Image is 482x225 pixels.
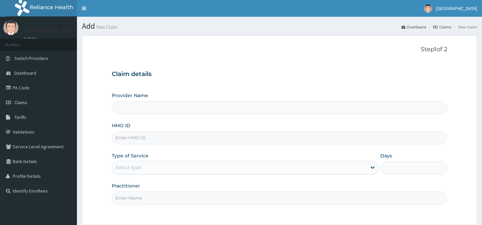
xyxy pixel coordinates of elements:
[14,99,27,105] span: Claims
[112,92,148,99] label: Provider Name
[112,71,447,78] h3: Claim details
[82,22,477,30] h1: Add
[14,55,49,61] span: Switch Providers
[112,131,447,144] input: Enter HMO ID
[95,24,117,29] small: New Claim
[14,70,36,76] span: Dashboard
[112,192,447,205] input: Enter Name
[112,152,149,159] label: Type of Service
[112,46,447,53] p: Step 1 of 2
[380,152,392,159] label: Days
[112,122,130,129] label: HMO ID
[3,20,18,35] img: User Image
[433,24,451,30] a: Claims
[401,24,426,30] a: Dashboard
[23,36,39,41] a: Online
[452,24,477,30] li: New Claim
[23,27,79,33] p: [GEOGRAPHIC_DATA]
[436,5,477,11] span: [GEOGRAPHIC_DATA]
[112,182,140,189] label: Practitioner
[14,114,26,120] span: Tariffs
[424,4,432,13] img: User Image
[115,164,141,171] div: Select type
